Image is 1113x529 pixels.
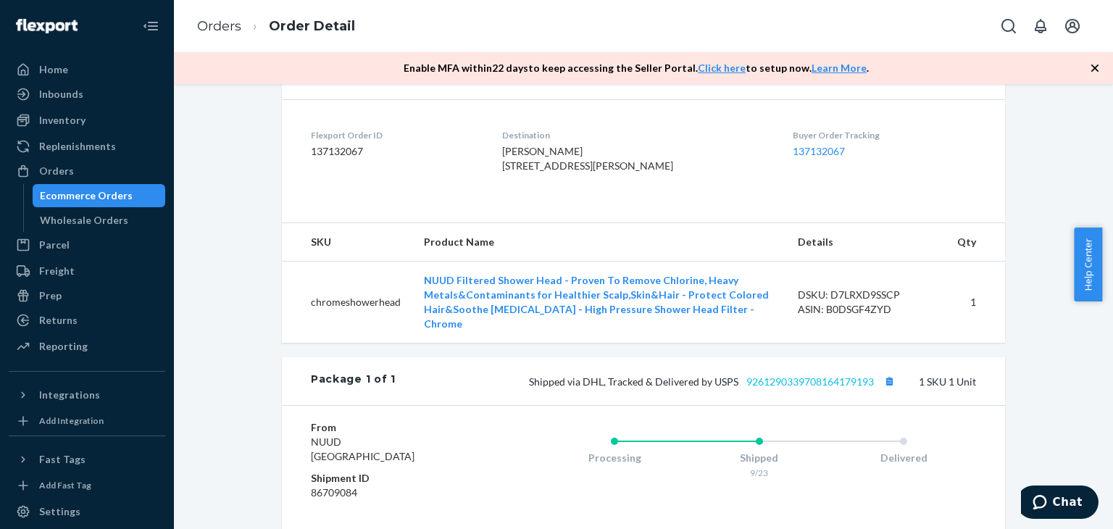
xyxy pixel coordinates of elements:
[946,223,1005,262] th: Qty
[404,61,869,75] p: Enable MFA within 22 days to keep accessing the Seller Portal. to setup now. .
[502,129,770,141] dt: Destination
[311,420,484,435] dt: From
[9,477,165,494] a: Add Fast Tag
[136,12,165,41] button: Close Navigation
[798,302,934,317] div: ASIN: B0DSGF4ZYD
[282,262,412,343] td: chromeshowerhead
[39,139,116,154] div: Replenishments
[396,372,976,391] div: 1 SKU 1 Unit
[9,448,165,471] button: Fast Tags
[9,259,165,283] a: Freight
[39,113,86,128] div: Inventory
[39,504,80,519] div: Settings
[197,18,241,34] a: Orders
[39,264,75,278] div: Freight
[311,471,484,486] dt: Shipment ID
[812,62,867,74] a: Learn More
[9,135,165,158] a: Replenishments
[946,262,1005,343] td: 1
[9,335,165,358] a: Reporting
[39,313,78,328] div: Returns
[9,284,165,307] a: Prep
[9,383,165,407] button: Integrations
[9,83,165,106] a: Inbounds
[9,109,165,132] a: Inventory
[33,184,166,207] a: Ecommerce Orders
[40,213,128,228] div: Wholesale Orders
[793,145,845,157] a: 137132067
[311,372,396,391] div: Package 1 of 1
[311,486,484,500] dd: 86709084
[40,188,133,203] div: Ecommerce Orders
[1074,228,1102,301] button: Help Center
[311,436,414,462] span: NUUD [GEOGRAPHIC_DATA]
[424,274,769,330] a: NUUD Filtered Shower Head - Proven To Remove Chlorine, Heavy Metals&Contaminants for Healthier Sc...
[793,129,976,141] dt: Buyer Order Tracking
[698,62,746,74] a: Click here
[9,500,165,523] a: Settings
[39,62,68,77] div: Home
[33,209,166,232] a: Wholesale Orders
[9,412,165,430] a: Add Integration
[39,452,86,467] div: Fast Tags
[9,309,165,332] a: Returns
[1021,486,1099,522] iframe: Opens a widget where you can chat to one of our agents
[39,87,83,101] div: Inbounds
[746,375,874,388] a: 9261290339708164179193
[502,145,673,172] span: [PERSON_NAME] [STREET_ADDRESS][PERSON_NAME]
[39,388,100,402] div: Integrations
[39,288,62,303] div: Prep
[9,233,165,257] a: Parcel
[311,144,479,159] dd: 137132067
[687,467,832,479] div: 9/23
[16,19,78,33] img: Flexport logo
[185,5,367,48] ol: breadcrumbs
[880,372,899,391] button: Copy tracking number
[412,223,786,262] th: Product Name
[39,339,88,354] div: Reporting
[786,223,946,262] th: Details
[39,479,91,491] div: Add Fast Tag
[9,58,165,81] a: Home
[282,223,412,262] th: SKU
[1026,12,1055,41] button: Open notifications
[994,12,1023,41] button: Open Search Box
[798,288,934,302] div: DSKU: D7LRXD9SSCP
[311,129,479,141] dt: Flexport Order ID
[542,451,687,465] div: Processing
[831,451,976,465] div: Delivered
[269,18,355,34] a: Order Detail
[1058,12,1087,41] button: Open account menu
[529,375,899,388] span: Shipped via DHL, Tracked & Delivered by USPS
[9,159,165,183] a: Orders
[39,164,74,178] div: Orders
[39,238,70,252] div: Parcel
[687,451,832,465] div: Shipped
[39,415,104,427] div: Add Integration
